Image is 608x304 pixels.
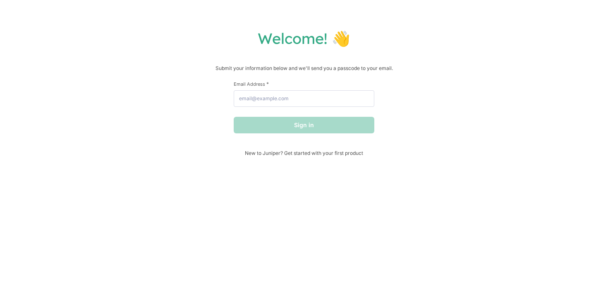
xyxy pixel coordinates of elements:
span: New to Juniper? Get started with your first product [234,150,374,156]
h1: Welcome! 👋 [8,29,600,48]
input: email@example.com [234,90,374,107]
span: This field is required. [266,81,269,87]
p: Submit your information below and we'll send you a passcode to your email. [8,64,600,72]
label: Email Address [234,81,374,87]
